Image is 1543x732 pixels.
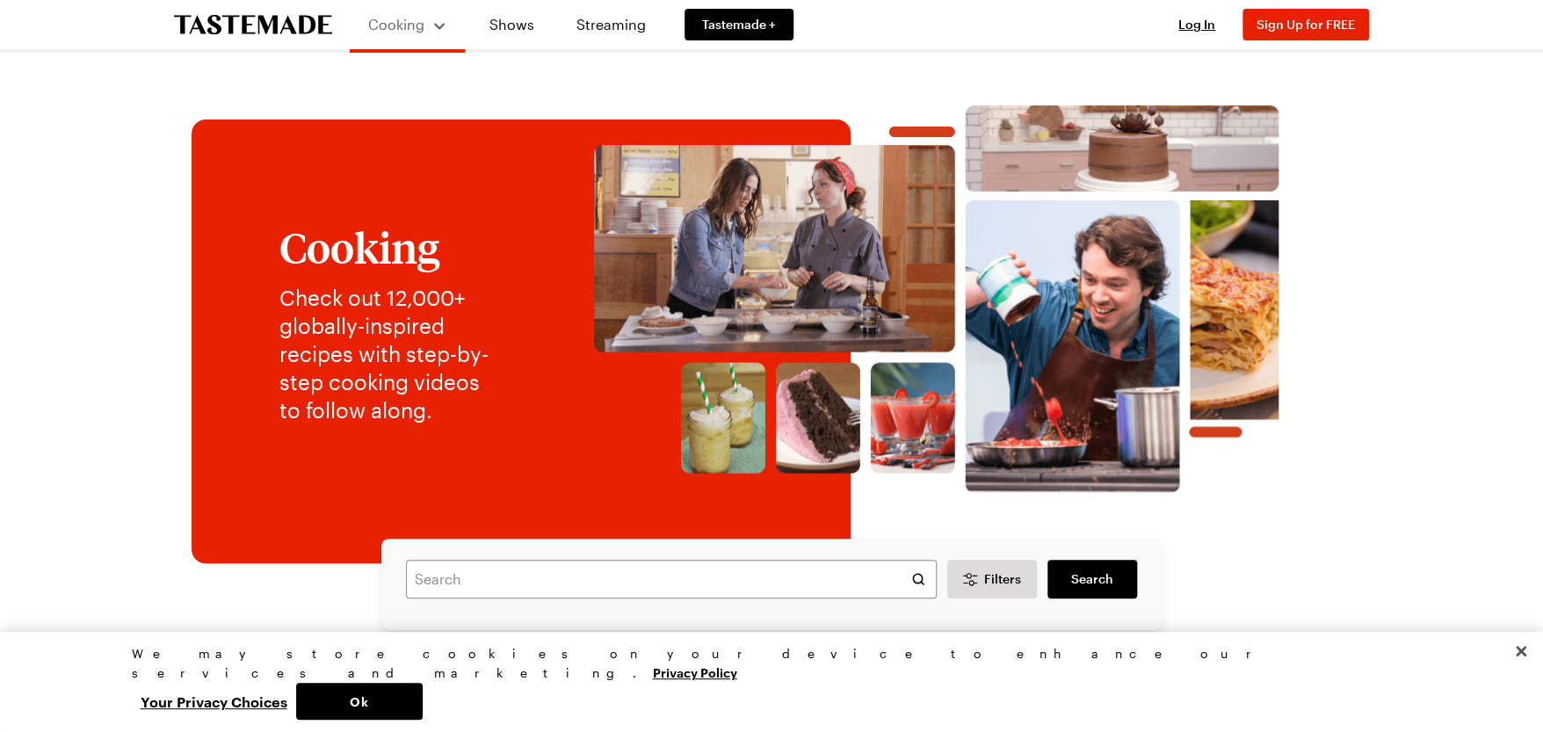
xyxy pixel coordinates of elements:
[1162,16,1232,33] button: Log In
[984,570,1021,588] span: Filters
[132,644,1397,683] div: We may store cookies on your device to enhance our services and marketing.
[1178,17,1215,32] span: Log In
[685,9,793,40] a: Tastemade +
[174,15,332,35] a: To Tastemade Home Page
[368,16,424,33] span: Cooking
[539,105,1334,493] img: Explore recipes
[1502,632,1540,670] button: Close
[702,16,776,33] span: Tastemade +
[279,284,503,424] p: Check out 12,000+ globally-inspired recipes with step-by-step cooking videos to follow along.
[367,7,447,42] button: Cooking
[132,683,296,720] button: Your Privacy Choices
[279,224,503,270] h1: Cooking
[653,663,737,680] a: More information about your privacy, opens in a new tab
[132,644,1397,720] div: Privacy
[1047,560,1137,598] a: filters
[947,560,1037,598] button: Desktop filters
[1257,17,1355,32] span: Sign Up for FREE
[1071,570,1113,588] span: Search
[296,683,423,720] button: Ok
[1242,9,1369,40] button: Sign Up for FREE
